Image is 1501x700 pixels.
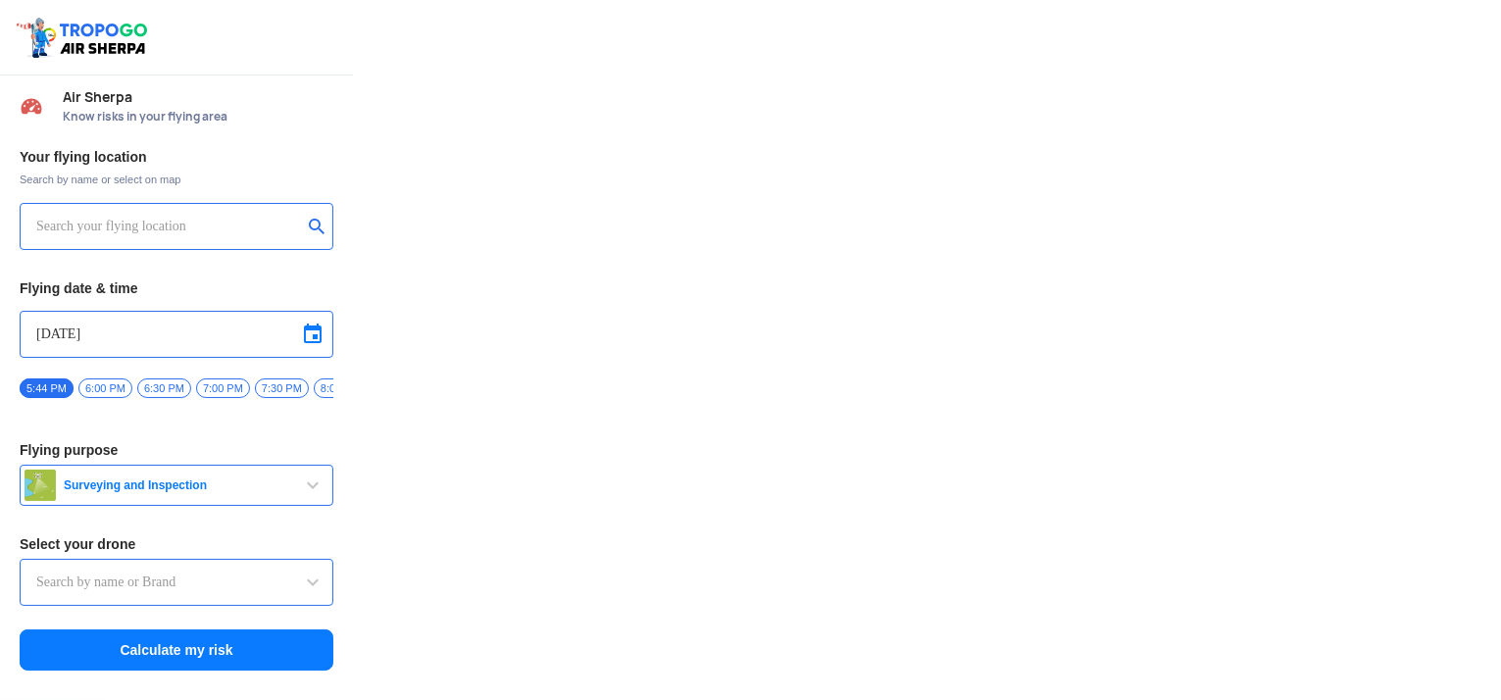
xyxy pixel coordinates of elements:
[63,89,333,105] span: Air Sherpa
[36,571,317,594] input: Search by name or Brand
[20,94,43,118] img: Risk Scores
[15,15,154,60] img: ic_tgdronemaps.svg
[36,323,317,346] input: Select Date
[20,629,333,671] button: Calculate my risk
[20,378,74,398] span: 5:44 PM
[56,477,301,493] span: Surveying and Inspection
[20,465,333,506] button: Surveying and Inspection
[20,443,333,457] h3: Flying purpose
[196,378,250,398] span: 7:00 PM
[20,281,333,295] h3: Flying date & time
[63,109,333,125] span: Know risks in your flying area
[20,537,333,551] h3: Select your drone
[20,172,333,187] span: Search by name or select on map
[78,378,132,398] span: 6:00 PM
[25,470,56,501] img: survey.png
[137,378,191,398] span: 6:30 PM
[314,378,368,398] span: 8:00 PM
[36,215,302,238] input: Search your flying location
[255,378,309,398] span: 7:30 PM
[20,150,333,164] h3: Your flying location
